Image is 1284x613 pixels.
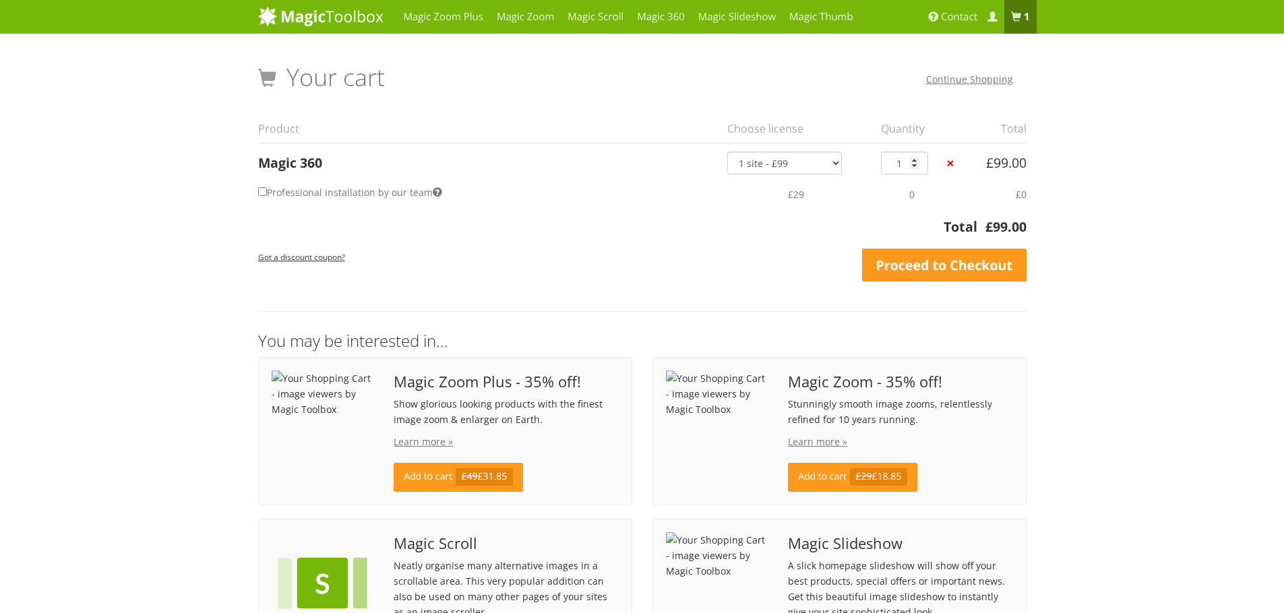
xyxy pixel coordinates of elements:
th: Total [258,217,977,245]
input: Professional installation by our team [258,187,267,196]
td: 0 [873,174,944,214]
img: MagicToolbox.com - Image tools for your website [258,6,384,26]
th: Product [258,115,719,143]
label: Professional installation by our team [258,183,442,202]
a: Proceed to Checkout [862,249,1027,282]
h3: You may be interested in… [258,332,1027,350]
bdi: 99.00 [986,154,1027,172]
img: Your Shopping Cart - image viewers by Magic Toolbox [666,532,768,579]
s: £49 [461,470,477,483]
a: Add to cart£29£18.85 [788,463,917,492]
a: × [943,156,957,170]
span: £ [985,218,993,236]
span: Magic Zoom - 35% off! [788,374,1012,389]
span: £31.85 [456,468,513,486]
a: Magic 360 [258,154,322,172]
span: Magic Scroll [394,536,618,551]
b: 1 [1024,10,1030,24]
input: Qty [881,152,928,174]
a: Got a discount coupon? [258,245,345,267]
span: Magic Zoom Plus - 35% off! [394,374,618,389]
s: £29 [855,470,872,483]
th: Choose license [719,115,873,143]
td: £29 [719,174,873,214]
a: Add to cart£49£31.85 [394,463,522,492]
span: Magic Slideshow [788,536,1012,551]
p: Show glorious looking products with the finest image zoom & enlarger on Earth. [394,396,618,427]
a: Continue Shopping [926,73,1013,86]
span: Contact [941,10,977,24]
img: Your Shopping Cart - image viewers by Magic Toolbox [666,370,768,417]
a: Learn more » [788,435,847,448]
h1: Your cart [258,64,385,91]
span: £18.85 [850,468,907,486]
span: £ [986,154,993,172]
th: Quantity [873,115,944,143]
small: Got a discount coupon? [258,251,345,262]
span: £0 [1016,188,1027,201]
a: Learn more » [394,435,453,448]
th: Total [969,115,1027,143]
img: Your Shopping Cart - image viewers by Magic Toolbox [272,370,374,417]
p: Stunningly smooth image zooms, relentlessly refined for 10 years running. [788,396,1012,427]
bdi: 99.00 [985,218,1027,236]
